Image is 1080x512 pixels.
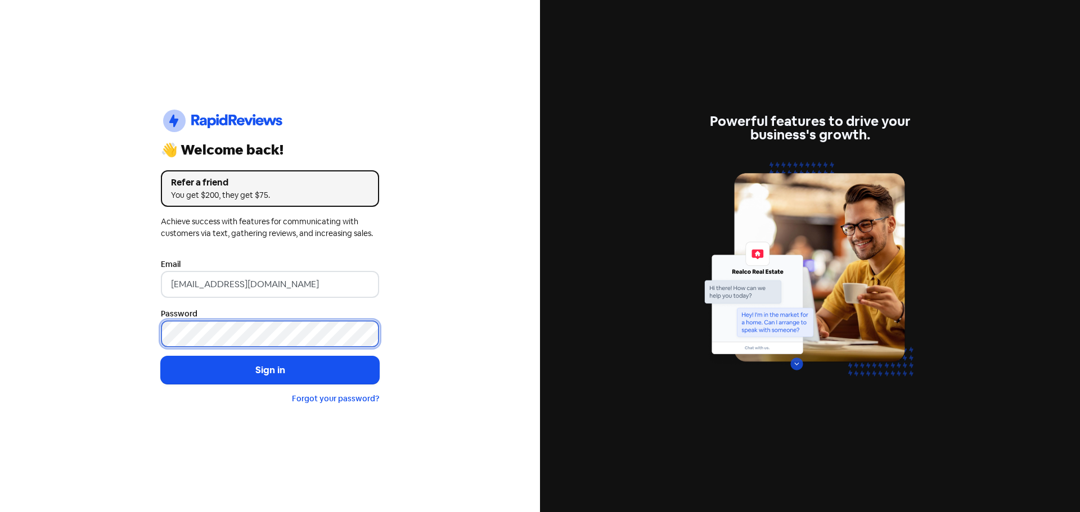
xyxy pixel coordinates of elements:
[701,155,919,397] img: web-chat
[161,271,379,298] input: Enter your email address...
[171,176,369,189] div: Refer a friend
[161,143,379,157] div: 👋 Welcome back!
[292,393,379,404] a: Forgot your password?
[161,259,181,270] label: Email
[701,115,919,142] div: Powerful features to drive your business's growth.
[171,189,369,201] div: You get $200, they get $75.
[161,308,197,320] label: Password
[161,356,379,384] button: Sign in
[161,216,379,239] div: Achieve success with features for communicating with customers via text, gathering reviews, and i...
